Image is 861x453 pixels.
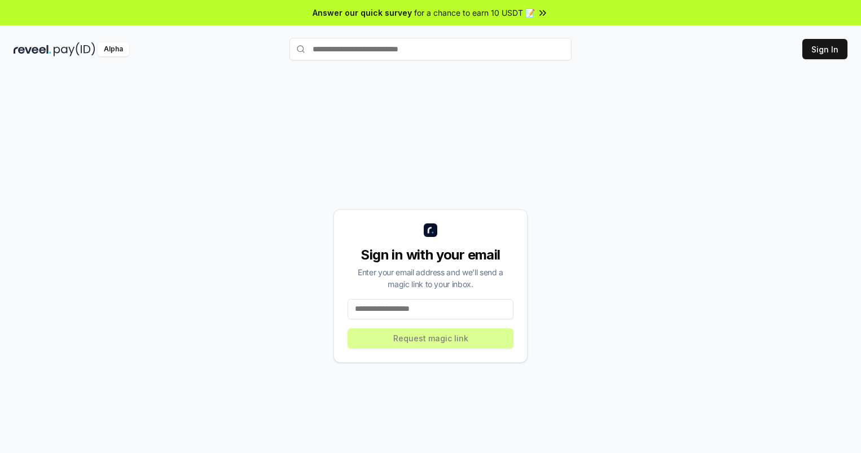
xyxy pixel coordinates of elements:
img: logo_small [424,223,437,237]
div: Alpha [98,42,129,56]
img: reveel_dark [14,42,51,56]
img: pay_id [54,42,95,56]
div: Enter your email address and we’ll send a magic link to your inbox. [348,266,513,290]
span: for a chance to earn 10 USDT 📝 [414,7,535,19]
div: Sign in with your email [348,246,513,264]
button: Sign In [802,39,847,59]
span: Answer our quick survey [313,7,412,19]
